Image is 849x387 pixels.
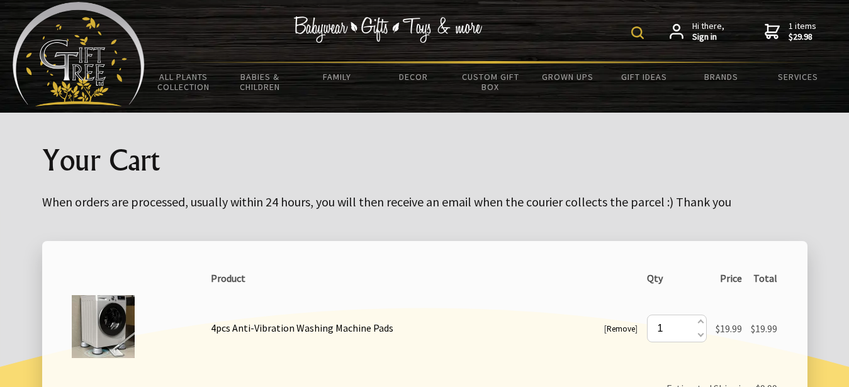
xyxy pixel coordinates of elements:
th: Qty [642,266,711,290]
th: Price [711,266,746,290]
a: Hi there,Sign in [670,21,724,43]
img: Babywear - Gifts - Toys & more [294,16,483,43]
th: Total [746,266,782,290]
strong: $29.98 [789,31,816,43]
strong: Sign in [692,31,724,43]
small: [ ] [604,323,638,334]
a: Decor [375,64,452,90]
img: product search [631,26,644,39]
a: Custom Gift Box [452,64,529,100]
a: Gift Ideas [606,64,683,90]
td: $19.99 [746,290,782,366]
span: 1 items [789,20,816,43]
big: When orders are processed, usually within 24 hours, you will then receive an email when the couri... [42,194,731,210]
a: Grown Ups [529,64,606,90]
a: Remove [607,323,635,334]
a: Brands [683,64,760,90]
span: Hi there, [692,21,724,43]
a: Services [760,64,836,90]
img: Babyware - Gifts - Toys and more... [13,2,145,106]
th: Product [206,266,642,290]
a: 1 items$29.98 [765,21,816,43]
a: All Plants Collection [145,64,222,100]
h1: Your Cart [42,143,807,176]
a: Babies & Children [222,64,298,100]
a: 4pcs Anti-Vibration Washing Machine Pads [211,322,393,334]
td: $19.99 [711,290,746,366]
a: Family [298,64,375,90]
